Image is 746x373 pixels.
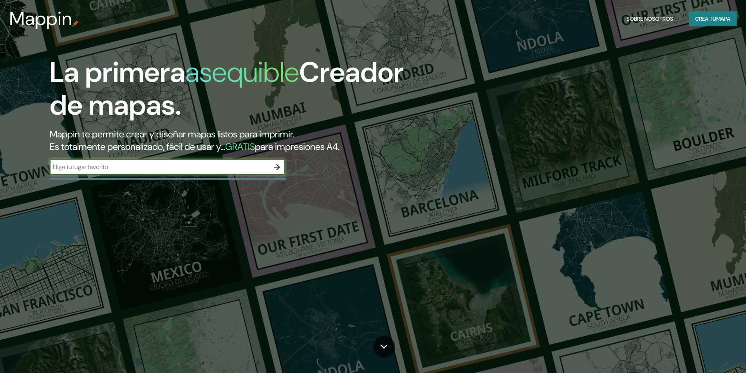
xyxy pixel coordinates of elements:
button: Crea tumapa [689,11,737,26]
font: asequible [185,54,299,90]
font: Mappin [9,6,72,31]
font: Es totalmente personalizado, fácil de usar y... [50,141,225,153]
font: Creador de mapas. [50,54,404,123]
img: pin de mapeo [72,20,79,27]
font: GRATIS [225,141,255,153]
font: La primera [50,54,185,90]
font: Mappin te permite crear y diseñar mapas listos para imprimir. [50,128,294,140]
font: mapa [716,15,730,22]
button: Sobre nosotros [623,11,676,26]
font: para impresiones A4. [255,141,340,153]
font: Sobre nosotros [627,15,673,22]
font: Crea tu [695,15,716,22]
input: Elige tu lugar favorito [50,162,269,171]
